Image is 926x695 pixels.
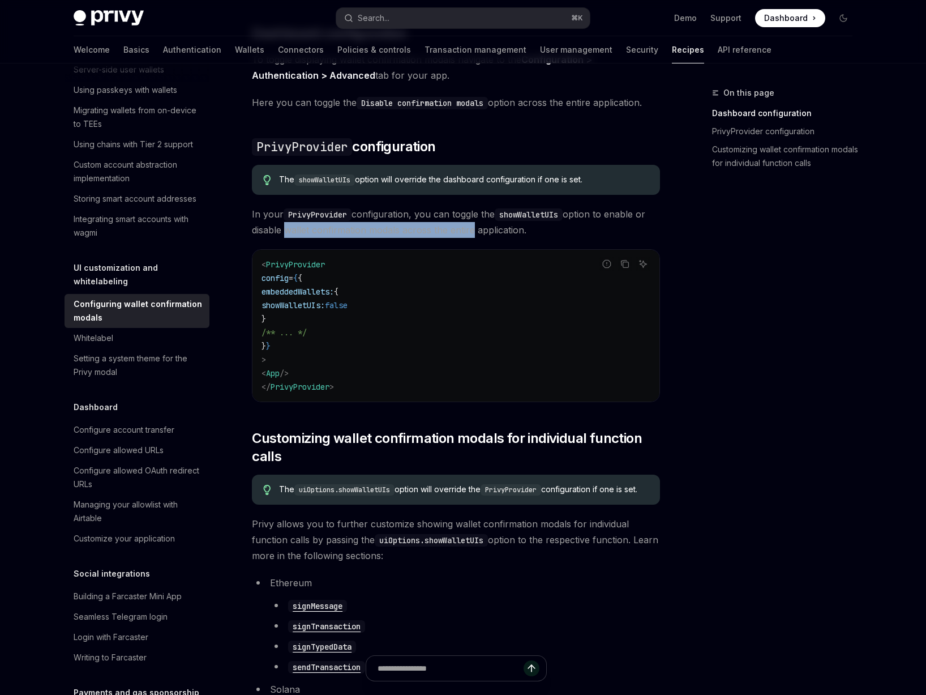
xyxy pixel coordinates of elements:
div: Managing your allowlist with Airtable [74,498,203,525]
button: Toggle dark mode [834,9,852,27]
a: Connectors [278,36,324,63]
a: signTransaction [288,620,365,632]
a: Setting a system theme for the Privy modal [65,348,209,382]
a: Customize your application [65,528,209,549]
span: < [261,259,266,270]
div: Search... [358,11,389,25]
div: Setting a system theme for the Privy modal [74,352,203,379]
span: } [266,341,271,351]
span: In your configuration, you can toggle the option to enable or disable wallet confirmation modals ... [252,206,660,238]
code: uiOptions.showWalletUIs [294,484,395,496]
span: /> [280,368,289,378]
img: dark logo [74,10,144,26]
span: ⌘ K [571,14,583,23]
button: Send message [524,660,539,676]
a: Wallets [235,36,264,63]
a: Using passkeys with wallets [65,80,209,100]
a: Whitelabel [65,328,209,348]
span: < [261,368,266,378]
span: Here you can toggle the option across the entire application. [252,95,660,110]
span: } [261,314,266,324]
span: App [266,368,280,378]
code: signMessage [288,600,347,612]
span: </ [261,382,271,392]
a: User management [540,36,612,63]
span: Dashboard [764,12,808,24]
div: Storing smart account addresses [74,192,196,206]
div: Configure account transfer [74,423,174,437]
span: embeddedWallets: [261,287,334,297]
div: Login with Farcaster [74,630,148,644]
span: The option will override the configuration if one is set. [279,484,649,496]
li: Ethereum [252,575,660,675]
a: Welcome [74,36,110,63]
button: Ask AI [636,257,650,271]
span: { [298,273,302,283]
a: Storing smart account addresses [65,189,209,209]
a: Writing to Farcaster [65,647,209,668]
span: { [293,273,298,283]
span: > [329,382,334,392]
input: Ask a question... [378,656,524,681]
div: Using chains with Tier 2 support [74,138,193,151]
span: To toggle displaying wallet confirmation modals navigate to the tab for your app. [252,52,660,83]
div: Integrating smart accounts with wagmi [74,212,203,240]
a: Security [626,36,658,63]
a: Support [710,12,741,24]
svg: Tip [263,175,271,185]
span: configuration [252,138,435,156]
div: Writing to Farcaster [74,651,147,664]
span: false [325,300,348,310]
span: PrivyProvider [271,382,329,392]
h5: Dashboard [74,400,118,414]
a: Recipes [672,36,704,63]
div: Configuring wallet confirmation modals [74,297,203,325]
a: Dashboard configuration [712,104,861,122]
span: } [261,341,266,351]
span: config [261,273,289,283]
button: Report incorrect code [599,257,614,271]
div: Building a Farcaster Mini App [74,590,182,603]
code: showWalletUIs [294,174,355,186]
code: Disable confirmation modals [357,97,488,109]
div: Using passkeys with wallets [74,83,177,97]
a: Building a Farcaster Mini App [65,586,209,607]
div: Whitelabel [74,331,113,345]
a: Configure allowed URLs [65,440,209,461]
code: signTransaction [288,620,365,633]
a: PrivyProvider configuration [712,122,861,140]
a: Seamless Telegram login [65,607,209,627]
a: Basics [123,36,149,63]
button: Copy the contents from the code block [618,257,632,271]
a: Managing your allowlist with Airtable [65,494,209,528]
a: Authentication [163,36,221,63]
a: Custom account abstraction implementation [65,155,209,189]
a: Transaction management [425,36,526,63]
a: Customizing wallet confirmation modals for individual function calls [712,140,861,172]
span: Privy allows you to further customize showing wallet confirmation modals for individual function ... [252,516,660,564]
span: { [334,287,338,297]
button: Open search [336,8,590,28]
div: Customize your application [74,532,175,545]
span: PrivyProvider [266,259,325,270]
div: The option will override the dashboard configuration if one is set. [279,174,649,186]
a: Configure account transfer [65,420,209,440]
div: Custom account abstraction implementation [74,158,203,185]
h5: Social integrations [74,567,150,581]
a: Using chains with Tier 2 support [65,134,209,155]
code: PrivyProvider [252,138,352,156]
code: PrivyProvider [284,208,351,221]
div: Configure allowed OAuth redirect URLs [74,464,203,491]
span: showWalletUIs: [261,300,325,310]
a: Migrating wallets from on-device to TEEs [65,100,209,134]
a: Login with Farcaster [65,627,209,647]
code: uiOptions.showWalletUIs [375,534,488,547]
span: Customizing wallet confirmation modals for individual function calls [252,429,660,466]
div: Seamless Telegram login [74,610,168,624]
span: = [289,273,293,283]
div: Migrating wallets from on-device to TEEs [74,104,203,131]
span: On this page [723,86,774,100]
a: Configuring wallet confirmation modals [65,294,209,328]
a: signTypedData [288,641,356,652]
a: Integrating smart accounts with wagmi [65,209,209,243]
